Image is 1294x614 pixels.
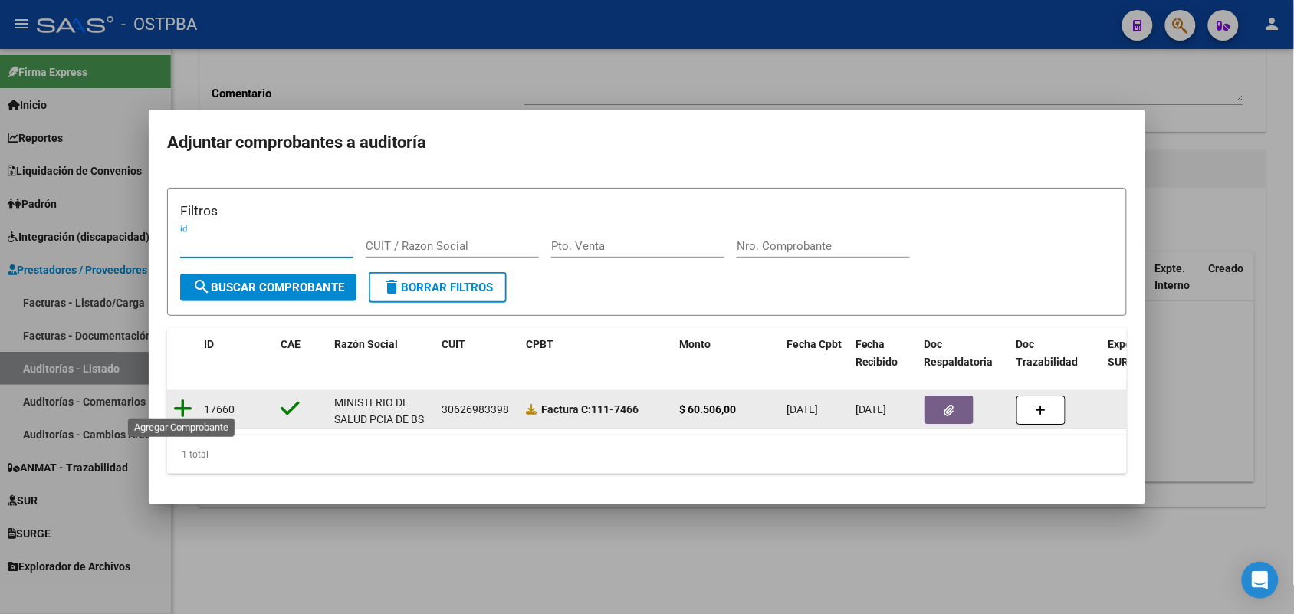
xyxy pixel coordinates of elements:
[192,277,211,296] mat-icon: search
[334,338,398,350] span: Razón Social
[856,338,898,368] span: Fecha Recibido
[334,394,429,446] div: MINISTERIO DE SALUD PCIA DE BS AS
[281,338,301,350] span: CAE
[435,328,520,379] datatable-header-cell: CUIT
[787,403,818,415] span: [DATE]
[925,338,993,368] span: Doc Respaldatoria
[383,281,493,294] span: Borrar Filtros
[180,201,1114,221] h3: Filtros
[673,328,780,379] datatable-header-cell: Monto
[787,338,842,350] span: Fecha Cpbt
[679,403,736,415] strong: $ 60.506,00
[1108,338,1177,368] span: Expediente SUR Asociado
[679,338,711,350] span: Monto
[849,328,918,379] datatable-header-cell: Fecha Recibido
[198,328,274,379] datatable-header-cell: ID
[192,281,344,294] span: Buscar Comprobante
[274,328,328,379] datatable-header-cell: CAE
[856,403,887,415] span: [DATE]
[918,328,1010,379] datatable-header-cell: Doc Respaldatoria
[180,274,356,301] button: Buscar Comprobante
[167,435,1127,474] div: 1 total
[328,328,435,379] datatable-header-cell: Razón Social
[541,403,639,415] strong: 111-7466
[204,338,214,350] span: ID
[1010,328,1102,379] datatable-header-cell: Doc Trazabilidad
[1242,562,1279,599] div: Open Intercom Messenger
[780,328,849,379] datatable-header-cell: Fecha Cpbt
[369,272,507,303] button: Borrar Filtros
[1102,328,1187,379] datatable-header-cell: Expediente SUR Asociado
[167,128,1127,157] h2: Adjuntar comprobantes a auditoría
[541,403,591,415] span: Factura C:
[526,338,553,350] span: CPBT
[383,277,401,296] mat-icon: delete
[520,328,673,379] datatable-header-cell: CPBT
[1016,338,1079,368] span: Doc Trazabilidad
[442,403,509,415] span: 30626983398
[442,338,465,350] span: CUIT
[204,403,235,415] span: 17660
